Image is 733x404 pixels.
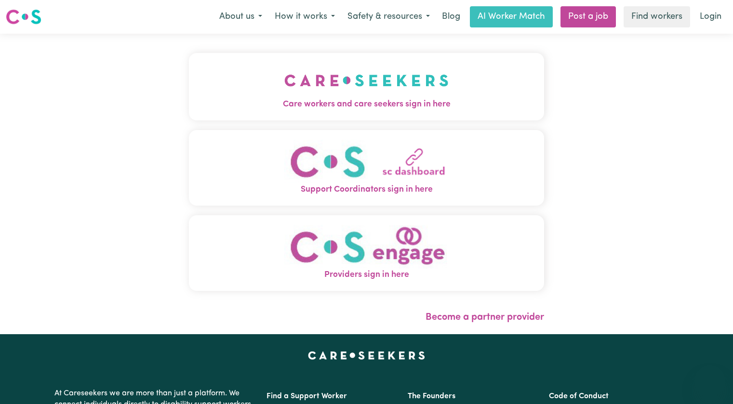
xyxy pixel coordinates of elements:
[408,392,455,400] a: The Founders
[6,8,41,26] img: Careseekers logo
[560,6,616,27] a: Post a job
[189,183,544,196] span: Support Coordinators sign in here
[268,7,341,27] button: How it works
[308,352,425,359] a: Careseekers home page
[549,392,609,400] a: Code of Conduct
[189,130,544,206] button: Support Coordinators sign in here
[189,215,544,291] button: Providers sign in here
[470,6,553,27] a: AI Worker Match
[213,7,268,27] button: About us
[426,313,544,322] a: Become a partner provider
[189,53,544,120] button: Care workers and care seekers sign in here
[694,365,725,396] iframe: Button to launch messaging window
[267,392,347,400] a: Find a Support Worker
[189,269,544,281] span: Providers sign in here
[6,6,41,28] a: Careseekers logo
[341,7,436,27] button: Safety & resources
[189,98,544,111] span: Care workers and care seekers sign in here
[436,6,466,27] a: Blog
[624,6,690,27] a: Find workers
[694,6,727,27] a: Login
